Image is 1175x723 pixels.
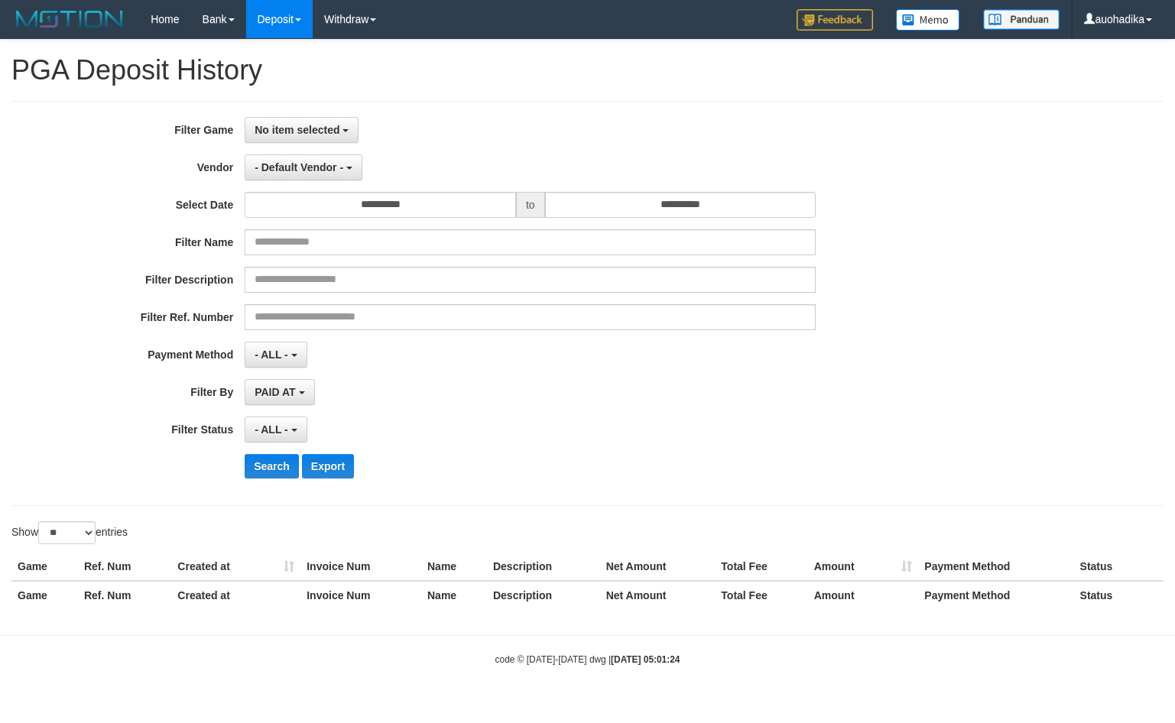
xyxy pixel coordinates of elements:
[255,386,295,398] span: PAID AT
[38,521,96,544] select: Showentries
[896,9,960,31] img: Button%20Memo.svg
[11,8,128,31] img: MOTION_logo.png
[245,379,314,405] button: PAID AT
[255,161,343,173] span: - Default Vendor -
[171,581,300,609] th: Created at
[421,553,487,581] th: Name
[255,423,288,436] span: - ALL -
[255,124,339,136] span: No item selected
[918,553,1073,581] th: Payment Method
[11,581,78,609] th: Game
[487,581,600,609] th: Description
[1074,581,1164,609] th: Status
[245,454,299,478] button: Search
[11,55,1164,86] h1: PGA Deposit History
[487,553,600,581] th: Description
[11,521,128,544] label: Show entries
[171,553,300,581] th: Created at
[302,454,354,478] button: Export
[78,553,171,581] th: Ref. Num
[255,349,288,361] span: - ALL -
[300,581,421,609] th: Invoice Num
[715,581,807,609] th: Total Fee
[600,581,716,609] th: Net Amount
[245,342,307,368] button: - ALL -
[245,154,362,180] button: - Default Vendor -
[808,553,919,581] th: Amount
[300,553,421,581] th: Invoice Num
[715,553,807,581] th: Total Fee
[516,192,545,218] span: to
[808,581,919,609] th: Amount
[611,654,680,665] strong: [DATE] 05:01:24
[600,553,716,581] th: Net Amount
[1074,553,1164,581] th: Status
[245,417,307,443] button: - ALL -
[245,117,359,143] button: No item selected
[983,9,1060,30] img: panduan.png
[421,581,487,609] th: Name
[495,654,680,665] small: code © [DATE]-[DATE] dwg |
[11,553,78,581] th: Game
[797,9,873,31] img: Feedback.jpg
[918,581,1073,609] th: Payment Method
[78,581,171,609] th: Ref. Num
